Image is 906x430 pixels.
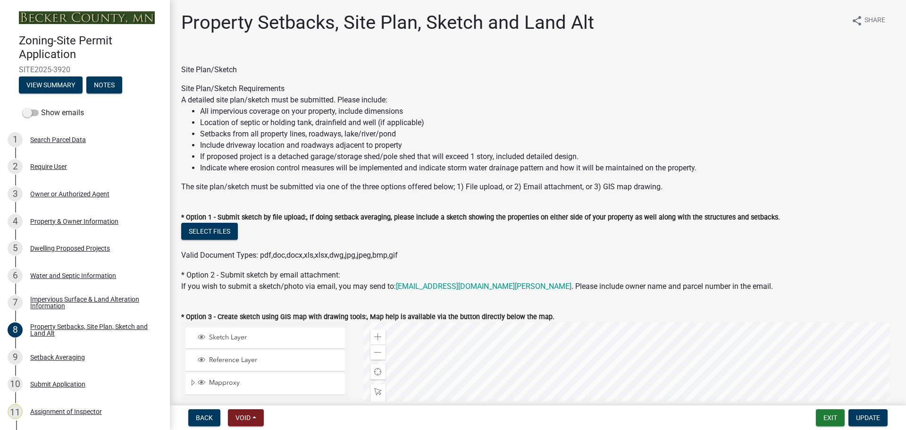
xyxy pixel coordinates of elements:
span: Mapproxy [207,379,342,387]
span: Sketch Layer [207,333,342,342]
div: 11 [8,404,23,419]
span: If you wish to submit a sketch/photo via email, you may send to: . Please include owner name and ... [181,282,773,291]
li: Location of septic or holding tank, drainfield and well (if applicable) [200,117,895,128]
div: Impervious Surface & Land Alteration Information [30,296,155,309]
button: Update [848,409,888,426]
button: Back [188,409,220,426]
div: A detailed site plan/sketch must be submitted. Please include: [181,94,895,174]
div: Zoom in [370,329,386,345]
button: Void [228,409,264,426]
div: Mapproxy [196,379,342,388]
div: 2 [8,159,23,174]
button: Exit [816,409,845,426]
div: Owner or Authorized Agent [30,191,109,197]
div: 1 [8,132,23,147]
li: Include driveway location and roadways adjacent to property [200,140,895,151]
label: Show emails [23,107,84,118]
div: Submit Application [30,381,85,388]
span: Share [864,15,885,26]
div: * Option 2 - Submit sketch by email attachment: [181,270,895,292]
span: SITE2025-3920 [19,65,151,74]
div: Assignment of Inspector [30,408,102,415]
h1: Property Setbacks, Site Plan, Sketch and Land Alt [181,11,594,34]
button: shareShare [844,11,893,30]
span: Valid Document Types: pdf,doc,docx,xls,xlsx,dwg,jpg,jpeg,bmp,gif [181,251,398,260]
div: Site Plan/Sketch [181,64,895,76]
li: All impervious coverage on your property, include dimensions [200,106,895,117]
div: Site Plan/Sketch Requirements [181,83,895,193]
span: Expand [189,379,196,388]
li: Indicate where erosion control measures will be implemented and indicate storm water drainage pat... [200,162,895,174]
a: [EMAIL_ADDRESS][DOMAIN_NAME][PERSON_NAME] [396,282,571,291]
button: Select files [181,223,238,240]
div: Find my location [370,364,386,379]
wm-modal-confirm: Summary [19,82,83,89]
li: Setbacks from all property lines, roadways, lake/river/pond [200,128,895,140]
div: Water and Septic Information [30,272,116,279]
div: Zoom out [370,345,386,360]
div: Sketch Layer [196,333,342,343]
li: Sketch Layer [185,328,345,349]
div: 5 [8,241,23,256]
li: Reference Layer [185,350,345,371]
label: * Option 3 - Create sketch using GIS map with drawing tools:, Map help is available via the butto... [181,314,554,320]
div: Property & Owner Information [30,218,118,225]
span: Reference Layer [207,356,342,364]
span: Back [196,414,213,422]
div: Setback Averaging [30,354,85,361]
li: If proposed project is a detached garage/storage shed/pole shed that will exceed 1 story, include... [200,151,895,162]
label: * Option 1 - Submit sketch by file upload:, If doing setback averaging, please include a sketch s... [181,214,780,221]
div: 10 [8,377,23,392]
div: 4 [8,214,23,229]
div: 3 [8,186,23,202]
div: Search Parcel Data [30,136,86,143]
div: 8 [8,322,23,337]
li: Mapproxy [185,373,345,395]
div: 6 [8,268,23,283]
div: 9 [8,350,23,365]
img: Becker County, Minnesota [19,11,155,24]
span: Void [235,414,251,422]
div: Property Setbacks, Site Plan, Sketch and Land Alt [30,323,155,337]
wm-modal-confirm: Notes [86,82,122,89]
div: Reference Layer [196,356,342,365]
div: The site plan/sketch must be submitted via one of the three options offered below; 1) File upload... [181,181,895,193]
div: Dwelling Proposed Projects [30,245,110,252]
button: View Summary [19,76,83,93]
button: Notes [86,76,122,93]
h4: Zoning-Site Permit Application [19,34,162,61]
div: 7 [8,295,23,310]
div: Require User [30,163,67,170]
ul: Layer List [185,325,346,397]
i: share [851,15,863,26]
span: Update [856,414,880,422]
